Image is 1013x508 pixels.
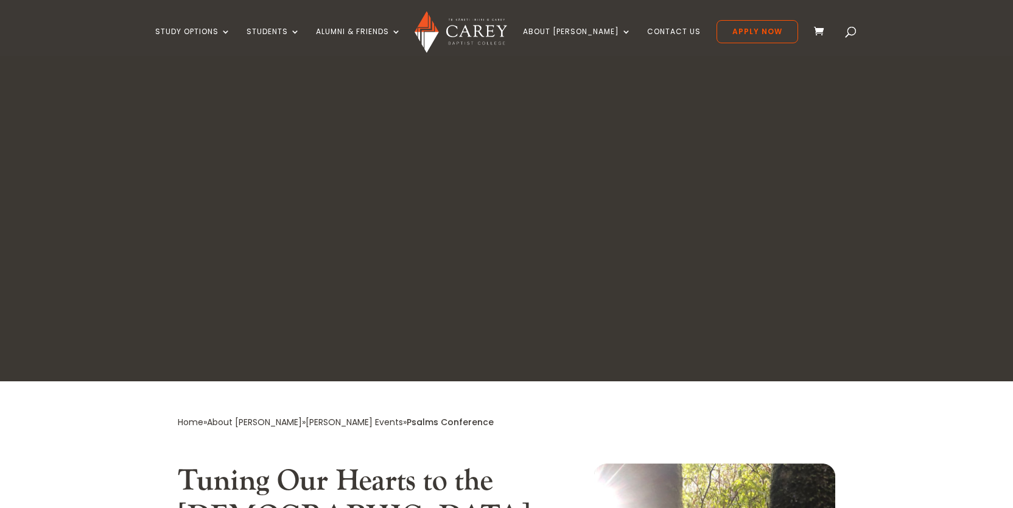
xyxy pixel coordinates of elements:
[306,416,403,428] a: [PERSON_NAME] Events
[316,27,401,56] a: Alumni & Friends
[178,416,494,428] span: » » »
[247,27,300,56] a: Students
[523,27,631,56] a: About [PERSON_NAME]
[415,11,507,53] img: Carey Baptist College
[647,27,701,56] a: Contact Us
[717,20,798,43] a: Apply Now
[155,27,231,56] a: Study Options
[407,416,494,428] span: Psalms Conference
[207,416,302,428] a: About [PERSON_NAME]
[178,416,203,428] a: Home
